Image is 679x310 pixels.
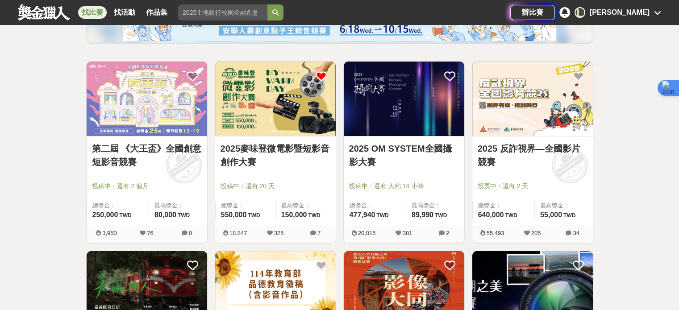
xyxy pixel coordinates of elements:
[412,201,459,210] span: 最高獎金：
[308,212,320,219] span: TWD
[154,211,176,219] span: 80,000
[563,212,575,219] span: TWD
[435,212,447,219] span: TWD
[281,211,307,219] span: 150,000
[92,211,118,219] span: 250,000
[154,201,202,210] span: 最高獎金：
[590,7,650,18] div: [PERSON_NAME]
[178,212,190,219] span: TWD
[142,6,171,19] a: 作品集
[531,230,541,236] span: 205
[344,62,464,136] img: Cover Image
[505,212,517,219] span: TWD
[92,201,143,210] span: 總獎金：
[248,212,260,219] span: TWD
[221,201,270,210] span: 總獎金：
[87,62,207,136] a: Cover Image
[274,230,284,236] span: 325
[350,201,400,210] span: 總獎金：
[478,201,529,210] span: 總獎金：
[376,212,388,219] span: TWD
[487,230,504,236] span: 55,493
[189,230,192,236] span: 0
[412,211,433,219] span: 89,990
[92,182,202,191] span: 投稿中：還有 2 個月
[349,142,459,169] a: 2025 OM SYSTEM全國攝影大賽
[119,212,131,219] span: TWD
[215,62,336,136] img: Cover Image
[344,62,464,136] a: Cover Image
[472,62,593,136] img: Cover Image
[478,211,504,219] span: 640,000
[403,230,412,236] span: 381
[178,4,267,21] input: 2025土地銀行校園金融創意挑戰賽：從你出發 開啟智慧金融新頁
[472,62,593,136] a: Cover Image
[147,230,153,236] span: 76
[510,5,555,20] a: 辦比賽
[221,142,330,169] a: 2025麥味登微電影暨短影音創作大賽
[221,182,330,191] span: 投稿中：還有 20 天
[87,62,207,136] img: Cover Image
[281,201,330,210] span: 最高獎金：
[358,230,376,236] span: 20,015
[478,182,587,191] span: 投票中：還有 2 天
[573,230,579,236] span: 34
[92,142,202,169] a: 第二屆 《大王盃》全國創意短影音競賽
[575,7,585,18] div: L
[215,62,336,136] a: Cover Image
[540,211,562,219] span: 55,000
[350,211,375,219] span: 477,940
[78,6,107,19] a: 找比賽
[221,211,247,219] span: 550,000
[317,230,321,236] span: 7
[110,6,139,19] a: 找活動
[102,230,117,236] span: 3,950
[446,230,449,236] span: 2
[478,142,587,169] a: 2025 反詐視界—全國影片競賽
[229,230,247,236] span: 18,847
[349,182,459,191] span: 投稿中：還有 大約 14 小時
[540,201,587,210] span: 最高獎金：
